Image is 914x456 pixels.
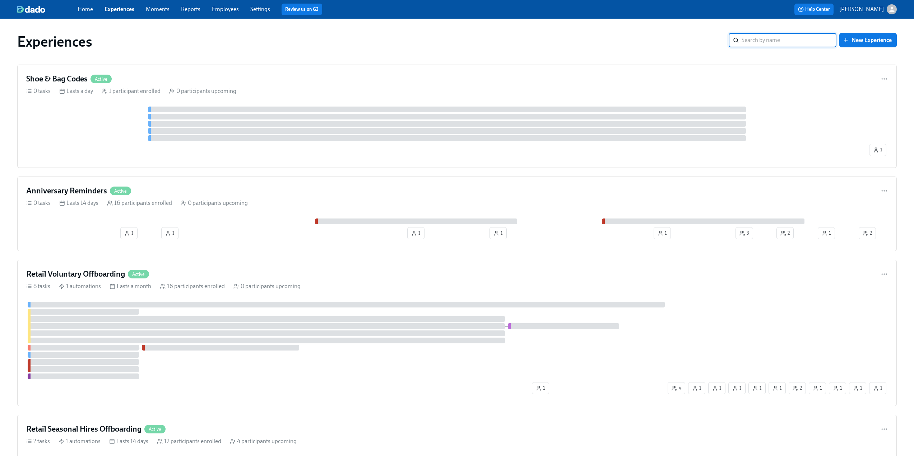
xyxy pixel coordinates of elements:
[282,4,322,15] button: Review us on G2
[672,385,681,392] span: 4
[688,382,705,394] button: 1
[532,382,549,394] button: 1
[146,6,170,13] a: Moments
[78,6,93,13] a: Home
[813,385,822,392] span: 1
[793,385,802,392] span: 2
[873,146,882,154] span: 1
[212,6,239,13] a: Employees
[844,37,892,44] span: New Experience
[91,76,112,82] span: Active
[536,385,545,392] span: 1
[157,437,221,445] div: 12 participants enrolled
[26,185,107,196] h4: Anniversary Reminders
[26,74,88,84] h4: Shoe & Bag Codes
[230,437,297,445] div: 4 participants upcoming
[839,33,897,47] button: New Experience
[17,260,897,406] a: Retail Voluntary OffboardingActive8 tasks 1 automations Lasts a month 16 participants enrolled 0 ...
[708,382,725,394] button: 1
[798,6,830,13] span: Help Center
[822,230,831,237] span: 1
[59,87,93,95] div: Lasts a day
[161,227,178,239] button: 1
[233,282,301,290] div: 0 participants upcoming
[181,6,200,13] a: Reports
[809,382,826,394] button: 1
[728,382,746,394] button: 1
[490,227,507,239] button: 1
[789,382,806,394] button: 2
[109,437,148,445] div: Lasts 14 days
[128,272,149,277] span: Active
[839,5,884,13] p: [PERSON_NAME]
[829,382,846,394] button: 1
[780,230,790,237] span: 2
[407,227,424,239] button: 1
[26,282,50,290] div: 8 tasks
[26,269,125,279] h4: Retail Voluntary Offboarding
[863,230,872,237] span: 2
[869,144,886,156] button: 1
[739,230,749,237] span: 3
[17,6,78,13] a: dado
[59,199,98,207] div: Lasts 14 days
[794,4,834,15] button: Help Center
[776,227,794,239] button: 2
[107,199,172,207] div: 16 participants enrolled
[165,230,175,237] span: 1
[26,437,50,445] div: 2 tasks
[285,6,319,13] a: Review us on G2
[110,188,131,194] span: Active
[411,230,421,237] span: 1
[17,6,45,13] img: dado
[668,382,685,394] button: 4
[752,385,762,392] span: 1
[120,227,138,239] button: 1
[853,385,862,392] span: 1
[181,199,248,207] div: 0 participants upcoming
[859,227,876,239] button: 2
[144,427,166,432] span: Active
[833,385,842,392] span: 1
[169,87,236,95] div: 0 participants upcoming
[102,87,161,95] div: 1 participant enrolled
[59,437,101,445] div: 1 automations
[654,227,671,239] button: 1
[658,230,667,237] span: 1
[712,385,722,392] span: 1
[26,199,51,207] div: 0 tasks
[818,227,835,239] button: 1
[732,385,742,392] span: 1
[692,385,701,392] span: 1
[124,230,134,237] span: 1
[17,33,92,50] h1: Experiences
[26,87,51,95] div: 0 tasks
[110,282,151,290] div: Lasts a month
[769,382,786,394] button: 1
[748,382,766,394] button: 1
[839,4,897,14] button: [PERSON_NAME]
[742,33,836,47] input: Search by name
[17,177,897,251] a: Anniversary RemindersActive0 tasks Lasts 14 days 16 participants enrolled 0 participants upcoming...
[59,282,101,290] div: 1 automations
[17,65,897,168] a: Shoe & Bag CodesActive0 tasks Lasts a day 1 participant enrolled 0 participants upcoming 1
[26,424,141,434] h4: Retail Seasonal Hires Offboarding
[493,230,503,237] span: 1
[869,382,886,394] button: 1
[873,385,882,392] span: 1
[849,382,866,394] button: 1
[250,6,270,13] a: Settings
[736,227,753,239] button: 3
[160,282,225,290] div: 16 participants enrolled
[773,385,782,392] span: 1
[105,6,134,13] a: Experiences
